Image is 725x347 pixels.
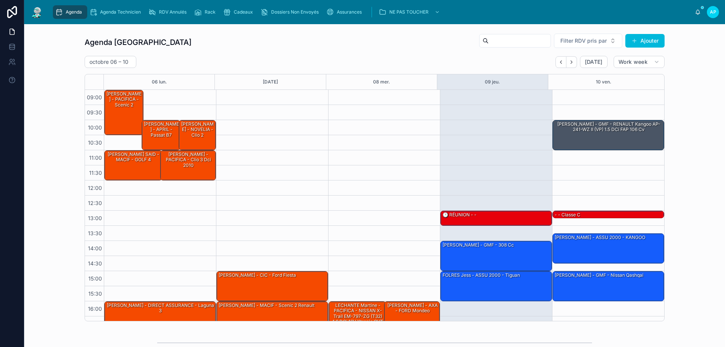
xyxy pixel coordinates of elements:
[234,9,253,15] span: Cadeaux
[553,271,664,301] div: [PERSON_NAME] - GMF - Nissan qashqai
[560,37,607,45] span: Filter RDV pris par
[566,56,577,68] button: Next
[614,56,665,68] button: Work week
[554,34,622,48] button: Select Button
[106,151,162,163] div: [PERSON_NAME] SAID - MACIF - GOLF 4
[50,4,695,20] div: scrollable content
[555,56,566,68] button: Back
[221,5,258,19] a: Cadeaux
[554,211,581,218] div: - - classe c
[554,272,644,279] div: [PERSON_NAME] - GMF - Nissan qashqai
[205,9,216,15] span: Rack
[442,242,515,248] div: [PERSON_NAME] - GMF - 308 cc
[86,290,104,297] span: 15:30
[87,154,104,161] span: 11:00
[329,302,386,331] div: LECHANTE Martine - PACIFICA - NISSAN X-Trail EM-797-ZG (T32) 1.6 dCi 16V Xtronic CVT 2WD S&S 130 ...
[554,234,646,241] div: [PERSON_NAME] - ASSU 2000 - KANGOO
[159,9,187,15] span: RDV Annulés
[85,109,104,116] span: 09:30
[263,74,278,89] button: [DATE]
[619,59,648,65] span: Work week
[376,5,444,19] a: NE PAS TOUCHER
[442,272,521,279] div: FOLRES jess - ASSU 2000 - tiguan
[87,170,104,176] span: 11:30
[553,211,664,219] div: - - classe c
[86,305,104,312] span: 16:00
[218,272,297,279] div: [PERSON_NAME] - CIC - ford fiesta
[180,121,215,139] div: [PERSON_NAME] - NOVELIA - Clio 2
[441,241,552,271] div: [PERSON_NAME] - GMF - 308 cc
[85,37,191,48] h1: Agenda [GEOGRAPHIC_DATA]
[485,74,500,89] button: 09 jeu.
[105,151,162,180] div: [PERSON_NAME] SAID - MACIF - GOLF 4
[86,245,104,251] span: 14:00
[86,260,104,267] span: 14:30
[596,74,611,89] button: 10 ven.
[106,302,215,315] div: [PERSON_NAME] - DIRECT ASSURANCE - laguna 3
[441,271,552,301] div: FOLRES jess - ASSU 2000 - tiguan
[337,9,362,15] span: Assurances
[105,302,216,331] div: [PERSON_NAME] - DIRECT ASSURANCE - laguna 3
[66,9,82,15] span: Agenda
[373,74,390,89] button: 08 mer.
[87,5,146,19] a: Agenda Technicien
[554,121,663,133] div: [PERSON_NAME] - GMF - RENAULT Kangoo AP-241-WZ II (VP) 1.5 dCi FAP 106 cv
[86,124,104,131] span: 10:00
[553,234,664,263] div: [PERSON_NAME] - ASSU 2000 - KANGOO
[146,5,192,19] a: RDV Annulés
[86,230,104,236] span: 13:30
[106,91,143,108] div: [PERSON_NAME] - PACIFICA - scenic 2
[389,9,429,15] span: NE PAS TOUCHER
[85,94,104,100] span: 09:00
[53,5,87,19] a: Agenda
[152,74,167,89] button: 06 lun.
[553,120,664,150] div: [PERSON_NAME] - GMF - RENAULT Kangoo AP-241-WZ II (VP) 1.5 dCi FAP 106 cv
[162,151,215,169] div: [PERSON_NAME] - PACIFICA - clio 3 dci 2010
[384,302,440,331] div: [PERSON_NAME] - AXA - FORD mondeo
[217,271,328,301] div: [PERSON_NAME] - CIC - ford fiesta
[442,211,477,218] div: 🕒 RÉUNION - -
[105,90,143,135] div: [PERSON_NAME] - PACIFICA - scenic 2
[330,302,386,336] div: LECHANTE Martine - PACIFICA - NISSAN X-Trail EM-797-ZG (T32) 1.6 dCi 16V Xtronic CVT 2WD S&S 130 ...
[258,5,324,19] a: Dossiers Non Envoyés
[143,121,180,139] div: [PERSON_NAME] - APRIL - passat B7
[710,9,716,15] span: AP
[580,56,608,68] button: [DATE]
[192,5,221,19] a: Rack
[86,321,104,327] span: 16:30
[179,120,216,150] div: [PERSON_NAME] - NOVELIA - Clio 2
[324,5,367,19] a: Assurances
[86,200,104,206] span: 12:30
[271,9,319,15] span: Dossiers Non Envoyés
[30,6,44,18] img: App logo
[386,302,439,315] div: [PERSON_NAME] - AXA - FORD mondeo
[86,139,104,146] span: 10:30
[86,215,104,221] span: 13:00
[625,34,665,48] button: Ajouter
[100,9,141,15] span: Agenda Technicien
[142,120,180,150] div: [PERSON_NAME] - APRIL - passat B7
[86,185,104,191] span: 12:00
[585,59,603,65] span: [DATE]
[218,302,315,309] div: [PERSON_NAME] - MACIF - scenic 2 renault
[441,211,552,225] div: 🕒 RÉUNION - -
[86,275,104,282] span: 15:00
[217,302,328,346] div: [PERSON_NAME] - MACIF - scenic 2 renault
[89,58,128,66] h2: octobre 06 – 10
[160,151,216,180] div: [PERSON_NAME] - PACIFICA - clio 3 dci 2010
